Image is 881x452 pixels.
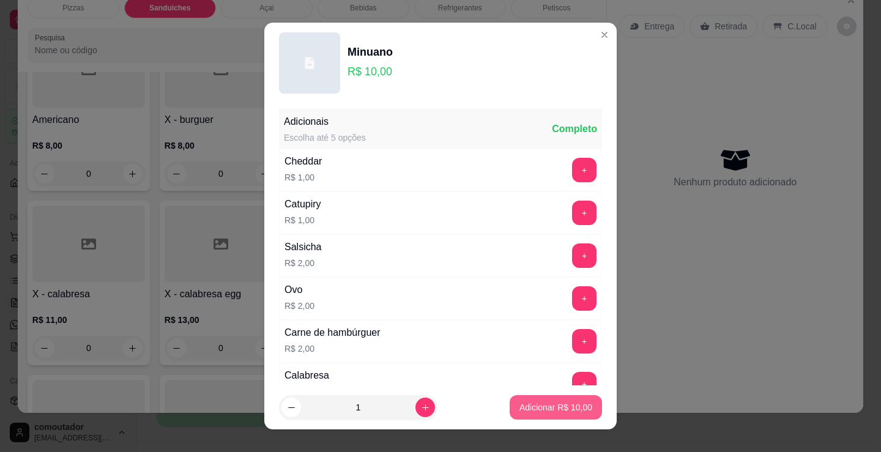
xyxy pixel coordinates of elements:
[572,158,597,182] button: add
[572,201,597,225] button: add
[552,122,597,136] div: Completo
[415,398,435,417] button: increase-product-quantity
[284,257,321,269] p: R$ 2,00
[284,325,381,340] div: Carne de hambúrguer
[519,401,592,413] p: Adicionar R$ 10,00
[348,43,393,61] div: Minuano
[284,197,321,212] div: Catupiry
[284,154,322,169] div: Cheddar
[572,243,597,268] button: add
[348,63,393,80] p: R$ 10,00
[572,329,597,354] button: add
[284,114,366,129] div: Adicionais
[572,372,597,396] button: add
[281,398,301,417] button: decrease-product-quantity
[284,283,314,297] div: Ovo
[284,368,329,383] div: Calabresa
[510,395,602,420] button: Adicionar R$ 10,00
[284,132,366,144] div: Escolha até 5 opções
[284,214,321,226] p: R$ 1,00
[284,171,322,183] p: R$ 1,00
[284,240,321,254] div: Salsicha
[595,25,614,45] button: Close
[284,343,381,355] p: R$ 2,00
[572,286,597,311] button: add
[284,300,314,312] p: R$ 2,00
